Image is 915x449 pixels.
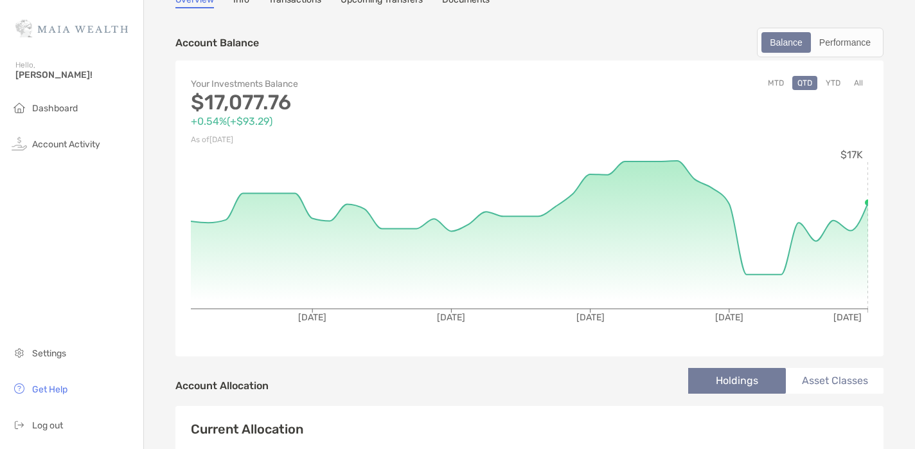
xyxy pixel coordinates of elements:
[32,420,63,431] span: Log out
[191,421,303,437] h4: Current Allocation
[32,348,66,359] span: Settings
[175,35,259,51] p: Account Balance
[12,417,27,432] img: logout icon
[763,76,789,90] button: MTD
[812,33,878,51] div: Performance
[763,33,810,51] div: Balance
[191,95,529,111] p: $17,077.76
[191,132,529,148] p: As of [DATE]
[792,76,817,90] button: QTD
[32,384,67,395] span: Get Help
[32,139,100,150] span: Account Activity
[757,28,884,57] div: segmented control
[833,312,862,323] tspan: [DATE]
[437,312,465,323] tspan: [DATE]
[786,368,884,394] li: Asset Classes
[175,380,269,392] h4: Account Allocation
[12,381,27,396] img: get-help icon
[191,76,529,92] p: Your Investments Balance
[849,76,868,90] button: All
[15,5,128,51] img: Zoe Logo
[15,69,136,80] span: [PERSON_NAME]!
[715,312,743,323] tspan: [DATE]
[191,113,529,129] p: +0.54% ( +$93.29 )
[12,100,27,115] img: household icon
[32,103,78,114] span: Dashboard
[298,312,326,323] tspan: [DATE]
[840,149,863,161] tspan: $17K
[12,345,27,360] img: settings icon
[12,136,27,151] img: activity icon
[576,312,605,323] tspan: [DATE]
[688,368,786,394] li: Holdings
[821,76,846,90] button: YTD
